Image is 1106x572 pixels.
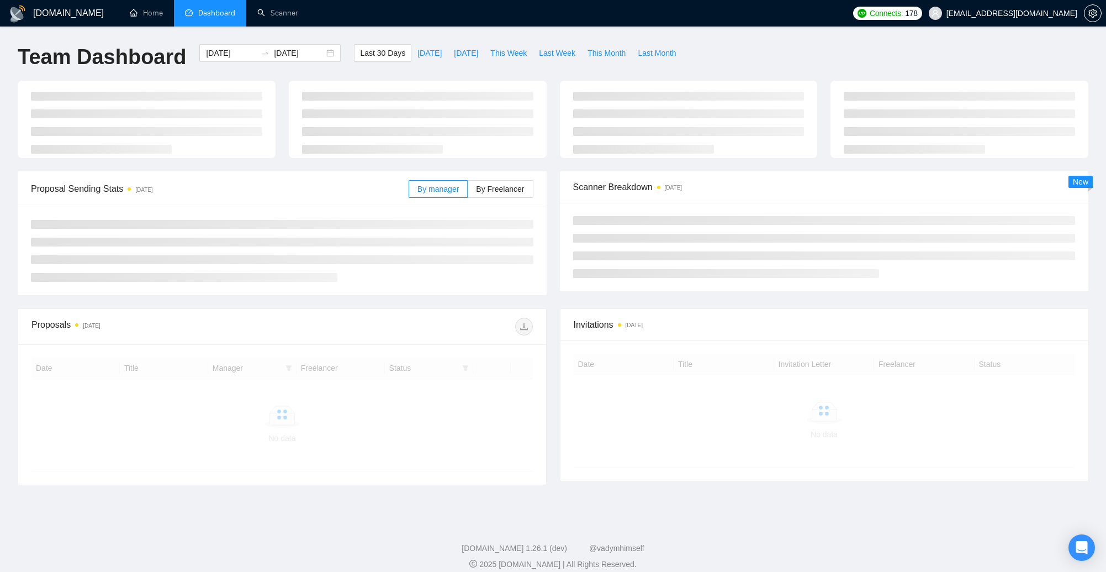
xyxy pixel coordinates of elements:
span: By manager [417,185,459,193]
button: setting [1084,4,1102,22]
button: [DATE] [448,44,484,62]
span: By Freelancer [476,185,524,193]
img: upwork-logo.png [858,9,866,18]
div: Proposals [31,318,282,335]
div: 2025 [DOMAIN_NAME] | All Rights Reserved. [9,559,1097,570]
input: Start date [206,47,256,59]
span: [DATE] [417,47,442,59]
span: dashboard [185,9,193,17]
a: [DOMAIN_NAME] 1.26.1 (dev) [462,544,567,553]
button: Last Month [632,44,682,62]
span: Scanner Breakdown [573,180,1076,194]
time: [DATE] [135,187,152,193]
h1: Team Dashboard [18,44,186,70]
button: This Week [484,44,533,62]
span: New [1073,177,1088,186]
span: Proposal Sending Stats [31,182,409,196]
button: Last 30 Days [354,44,411,62]
time: [DATE] [665,185,682,191]
button: [DATE] [411,44,448,62]
span: 178 [905,7,917,19]
input: End date [274,47,324,59]
span: This Month [588,47,626,59]
span: copyright [469,560,477,568]
time: [DATE] [626,322,643,328]
span: Dashboard [198,8,235,18]
span: Last 30 Days [360,47,405,59]
span: Last Week [539,47,575,59]
a: setting [1084,9,1102,18]
span: Last Month [638,47,676,59]
time: [DATE] [83,323,100,329]
span: swap-right [261,49,269,57]
a: homeHome [130,8,163,18]
span: user [932,9,939,17]
span: Connects: [870,7,903,19]
span: setting [1084,9,1101,18]
span: [DATE] [454,47,478,59]
button: Last Week [533,44,581,62]
button: This Month [581,44,632,62]
span: to [261,49,269,57]
a: searchScanner [257,8,298,18]
span: This Week [490,47,527,59]
span: Invitations [574,318,1075,332]
div: Open Intercom Messenger [1068,534,1095,561]
img: logo [9,5,27,23]
a: @vadymhimself [589,544,644,553]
